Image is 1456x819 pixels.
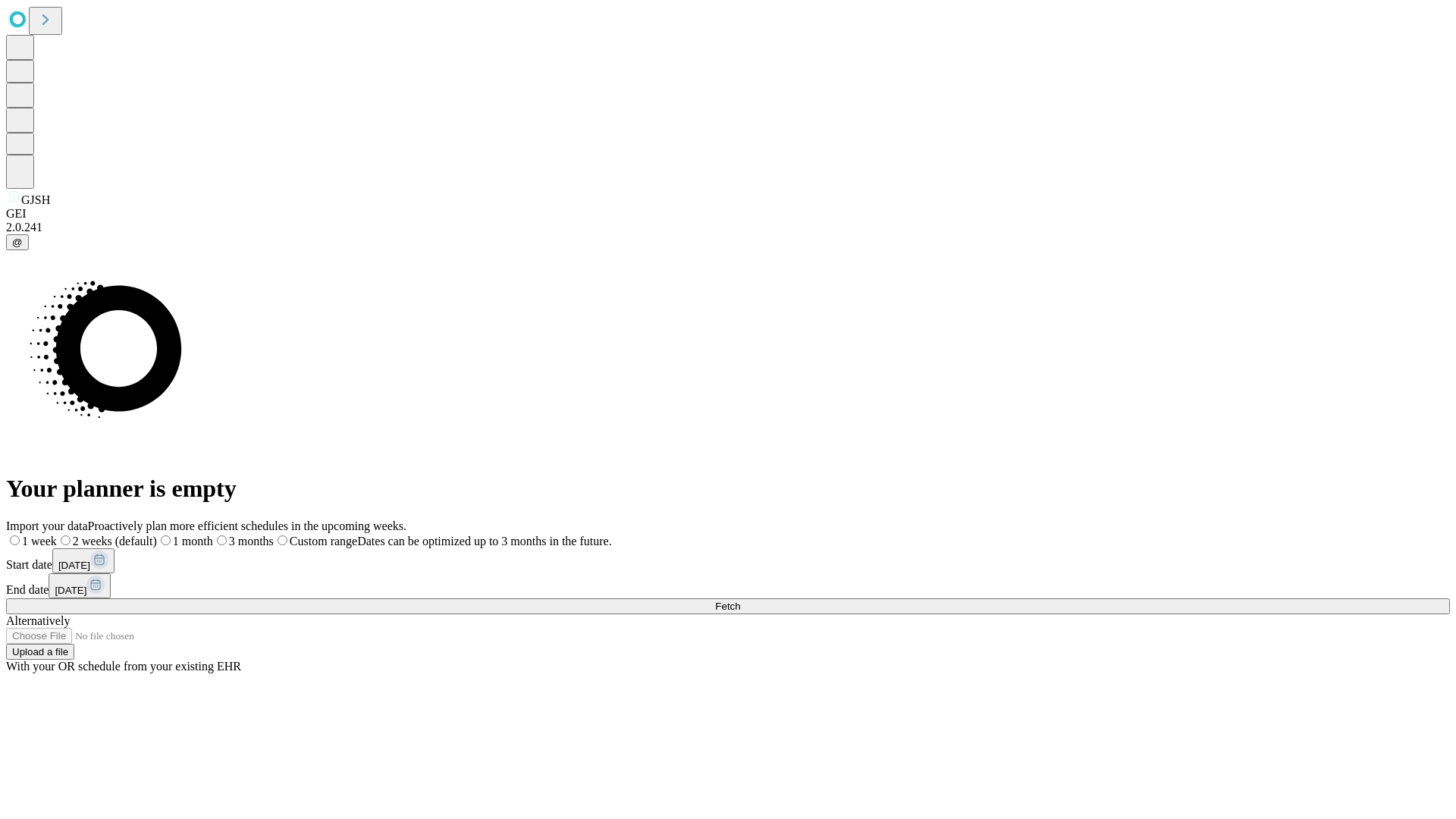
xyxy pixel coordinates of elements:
span: Fetch [715,601,740,612]
div: Start date [6,548,1450,573]
span: Import your data [6,519,88,532]
span: 1 week [22,535,57,548]
span: Dates can be optimized up to 3 months in the future. [357,535,611,548]
input: 3 months [217,535,227,545]
button: Fetch [6,598,1450,614]
span: Proactively plan more efficient schedules in the upcoming weeks. [88,519,406,532]
input: 2 weeks (default) [61,535,71,545]
div: End date [6,573,1450,598]
div: 2.0.241 [6,221,1450,234]
span: 2 weeks (default) [73,535,157,548]
span: [DATE] [58,560,90,571]
span: With your OR schedule from your existing EHR [6,660,241,673]
button: [DATE] [52,548,115,573]
span: Custom range [290,535,357,548]
span: Alternatively [6,614,70,627]
div: GEI [6,207,1450,221]
span: 3 months [229,535,274,548]
button: @ [6,234,29,250]
input: Custom rangeDates can be optimized up to 3 months in the future. [278,535,287,545]
span: 1 month [173,535,213,548]
h1: Your planner is empty [6,475,1450,503]
button: Upload a file [6,644,74,660]
input: 1 month [161,535,171,545]
button: [DATE] [49,573,111,598]
input: 1 week [10,535,20,545]
span: [DATE] [55,585,86,596]
span: GJSH [21,193,50,206]
span: @ [12,237,23,248]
